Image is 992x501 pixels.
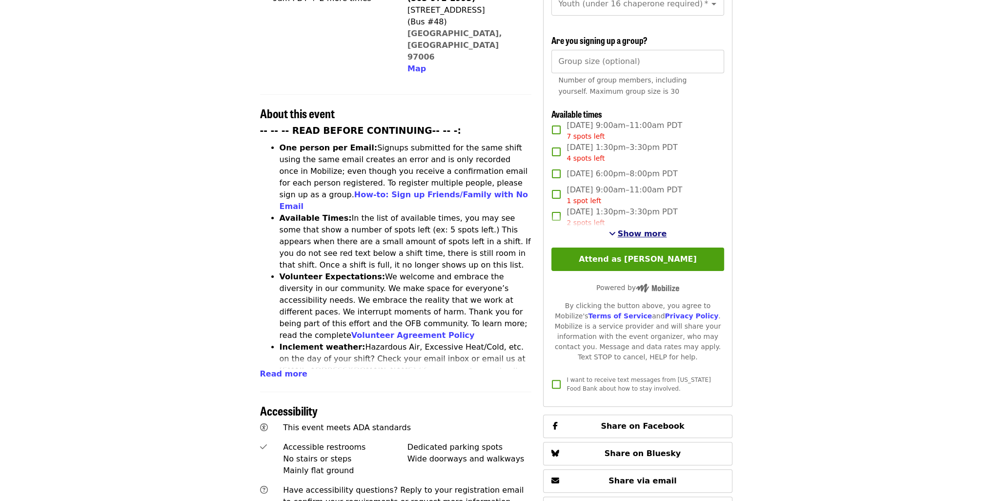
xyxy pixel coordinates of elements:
span: Number of group members, including yourself. Maximum group size is 30 [558,76,687,95]
i: question-circle icon [260,485,268,495]
strong: Volunteer Expectations: [280,272,385,281]
li: We welcome and embrace the diversity in our community. We make space for everyone’s accessibility... [280,271,532,341]
strong: Inclement weather: [280,342,365,352]
a: [GEOGRAPHIC_DATA], [GEOGRAPHIC_DATA] 97006 [407,29,502,62]
span: 4 spots left [567,154,605,162]
div: By clicking the button above, you agree to Mobilize's and . Mobilize is a service provider and wi... [551,301,724,362]
strong: One person per Email: [280,143,378,152]
button: Share via email [543,469,732,493]
span: Accessibility [260,402,318,419]
li: In the list of available times, you may see some that show a number of spots left (ex: 5 spots le... [280,212,532,271]
span: I want to receive text messages from [US_STATE] Food Bank about how to stay involved. [567,376,710,392]
strong: Available Times: [280,213,352,223]
div: (Bus #48) [407,16,524,28]
span: 7 spots left [567,132,605,140]
span: Read more [260,369,307,378]
span: Share on Facebook [601,421,684,431]
li: Signups submitted for the same shift using the same email creates an error and is only recorded o... [280,142,532,212]
span: Are you signing up a group? [551,34,648,46]
button: See more timeslots [609,228,667,240]
button: Share on Facebook [543,415,732,438]
span: Available times [551,107,602,120]
span: [DATE] 9:00am–11:00am PDT [567,184,682,206]
img: Powered by Mobilize [636,284,679,292]
span: [DATE] 9:00am–11:00am PDT [567,120,682,142]
span: [DATE] 1:30pm–3:30pm PDT [567,142,677,164]
div: Wide doorways and walkways [407,453,532,465]
span: 1 spot left [567,197,601,205]
button: Map [407,63,426,75]
a: Volunteer Agreement Policy [351,331,475,340]
a: How-to: Sign up Friends/Family with No Email [280,190,528,211]
li: Hazardous Air, Excessive Heat/Cold, etc. on the day of your shift? Check your email inbox or emai... [280,341,532,400]
button: Read more [260,368,307,380]
div: Mainly flat ground [283,465,407,477]
span: Share on Bluesky [605,449,681,458]
div: Dedicated parking spots [407,441,532,453]
span: This event meets ADA standards [283,423,411,432]
div: No stairs or steps [283,453,407,465]
input: [object Object] [551,50,724,73]
i: check icon [260,442,267,452]
span: Show more [618,229,667,238]
div: [STREET_ADDRESS] [407,4,524,16]
span: [DATE] 1:30pm–3:30pm PDT [567,206,677,228]
a: Terms of Service [588,312,652,320]
span: Powered by [596,284,679,292]
span: [DATE] 6:00pm–8:00pm PDT [567,168,677,180]
span: 2 spots left [567,219,605,227]
button: Share on Bluesky [543,442,732,465]
div: Accessible restrooms [283,441,407,453]
button: Attend as [PERSON_NAME] [551,248,724,271]
span: About this event [260,104,335,122]
span: Map [407,64,426,73]
strong: -- -- -- READ BEFORE CONTINUING-- -- -: [260,125,461,136]
a: Privacy Policy [665,312,718,320]
span: Share via email [608,476,677,485]
i: universal-access icon [260,423,268,432]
